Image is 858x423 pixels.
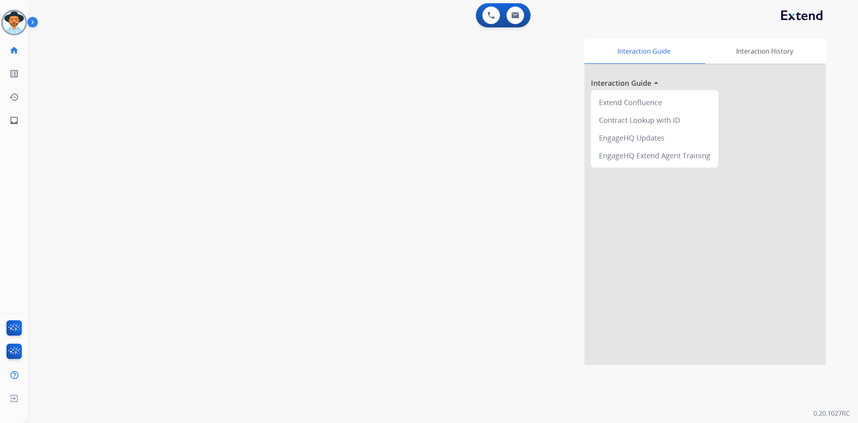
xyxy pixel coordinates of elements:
div: Interaction Guide [584,39,703,64]
mat-icon: inbox [9,116,19,125]
div: EngageHQ Extend Agent Training [594,147,715,164]
mat-icon: home [9,46,19,55]
div: Contract Lookup with ID [594,111,715,129]
div: Interaction History [703,39,826,64]
mat-icon: history [9,92,19,102]
p: 0.20.1027RC [813,408,850,418]
div: Extend Confluence [594,93,715,111]
mat-icon: list_alt [9,69,19,79]
img: avatar [3,11,25,34]
div: EngageHQ Updates [594,129,715,147]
